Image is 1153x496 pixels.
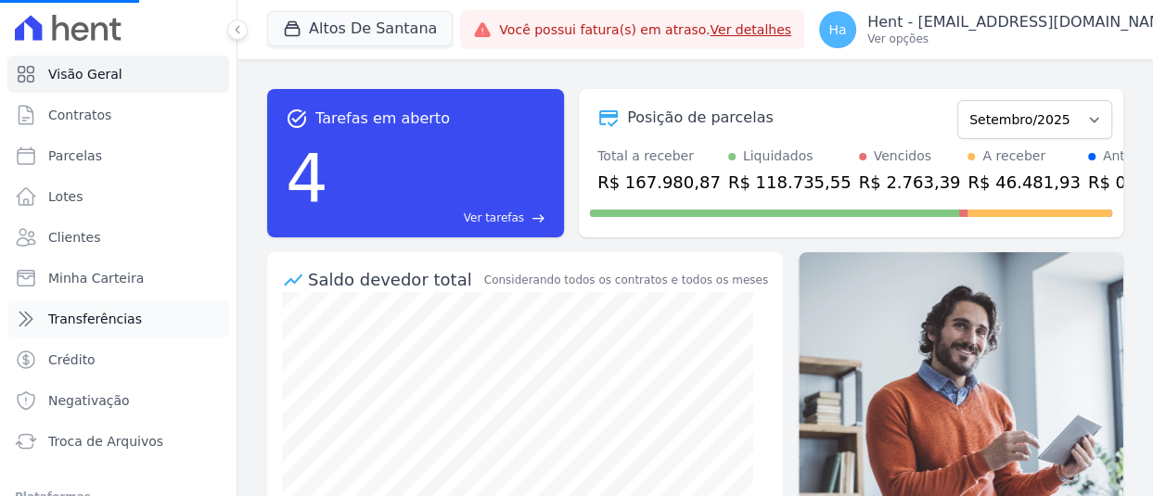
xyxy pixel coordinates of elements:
[48,187,83,206] span: Lotes
[7,56,229,93] a: Visão Geral
[48,432,163,451] span: Troca de Arquivos
[464,210,524,226] span: Ver tarefas
[728,170,852,195] div: R$ 118.735,55
[627,107,774,129] div: Posição de parcelas
[7,300,229,337] a: Transferências
[874,146,931,166] div: Vencidos
[982,146,1045,166] div: A receber
[7,341,229,378] a: Crédito
[859,170,961,195] div: R$ 2.763,39
[48,65,122,83] span: Visão Geral
[308,267,480,292] div: Saldo devedor total
[597,170,721,195] div: R$ 167.980,87
[7,423,229,460] a: Troca de Arquivos
[828,23,846,36] span: Ha
[710,22,791,37] a: Ver detalhes
[7,382,229,419] a: Negativação
[267,11,453,46] button: Altos De Santana
[48,146,102,165] span: Parcelas
[7,219,229,256] a: Clientes
[7,178,229,215] a: Lotes
[7,137,229,174] a: Parcelas
[48,350,96,369] span: Crédito
[967,170,1080,195] div: R$ 46.481,93
[48,106,111,124] span: Contratos
[48,391,130,410] span: Negativação
[499,20,791,40] span: Você possui fatura(s) em atraso.
[743,146,814,166] div: Liquidados
[7,96,229,134] a: Contratos
[484,272,768,288] div: Considerando todos os contratos e todos os meses
[286,130,328,226] div: 4
[48,269,144,287] span: Minha Carteira
[7,260,229,297] a: Minha Carteira
[336,210,545,226] a: Ver tarefas east
[48,310,142,328] span: Transferências
[532,211,545,225] span: east
[48,228,100,247] span: Clientes
[286,108,308,130] span: task_alt
[597,146,721,166] div: Total a receber
[315,108,450,130] span: Tarefas em aberto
